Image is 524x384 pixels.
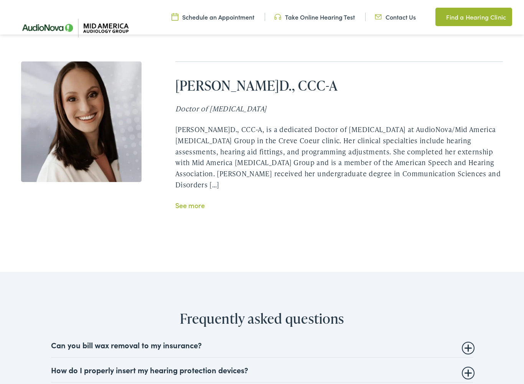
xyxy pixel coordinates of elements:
a: Schedule an Appointment [171,13,254,21]
a: See more [175,200,205,210]
summary: How do I properly insert my hearing protection devices? [51,365,473,374]
img: utility icon [435,12,442,22]
a: Find a Hearing Clinic [435,8,512,26]
div: [PERSON_NAME]D., CCC-A, is a dedicated Doctor of [MEDICAL_DATA] at AudioNova/Mid America [MEDICAL... [175,124,503,190]
h2: Frequently asked questions [21,310,503,327]
img: utility icon [274,13,281,21]
a: Contact Us [375,13,416,21]
h2: [PERSON_NAME]D., CCC-A [175,77,503,94]
img: utility icon [171,13,178,21]
i: Doctor of [MEDICAL_DATA] [175,104,267,113]
img: utility icon [375,13,382,21]
a: Take Online Hearing Test [274,13,355,21]
summary: Can you bill wax removal to my insurance? [51,340,473,349]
